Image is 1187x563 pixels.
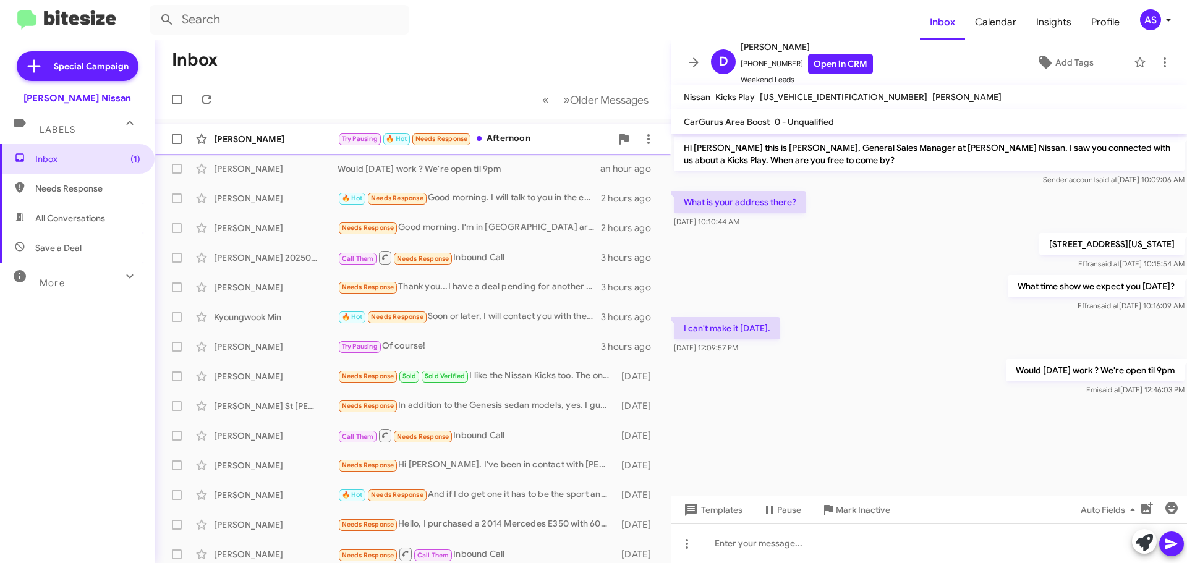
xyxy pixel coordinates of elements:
[674,217,739,226] span: [DATE] 10:10:44 AM
[214,163,338,175] div: [PERSON_NAME]
[417,551,449,559] span: Call Them
[1039,233,1185,255] p: [STREET_ADDRESS][US_STATE]
[601,341,661,353] div: 3 hours ago
[338,428,615,443] div: Inbound Call
[681,499,742,521] span: Templates
[338,339,601,353] div: Of course!
[214,133,338,145] div: [PERSON_NAME]
[342,551,394,559] span: Needs Response
[920,4,965,40] a: Inbox
[563,92,570,108] span: »
[1140,9,1161,30] div: AS
[214,548,338,561] div: [PERSON_NAME]
[214,252,338,264] div: [PERSON_NAME] 20250900000000
[684,91,710,103] span: Nissan
[570,93,649,107] span: Older Messages
[342,461,394,469] span: Needs Response
[214,519,338,531] div: [PERSON_NAME]
[35,212,105,224] span: All Conversations
[54,60,129,72] span: Special Campaign
[777,499,801,521] span: Pause
[684,116,770,127] span: CarGurus Area Boost
[35,182,140,195] span: Needs Response
[601,222,661,234] div: 2 hours ago
[1055,51,1094,74] span: Add Tags
[535,87,656,112] nav: Page navigation example
[342,372,394,380] span: Needs Response
[371,491,423,499] span: Needs Response
[40,124,75,135] span: Labels
[601,192,661,205] div: 2 hours ago
[342,402,394,410] span: Needs Response
[1097,301,1119,310] span: said at
[172,50,218,70] h1: Inbox
[214,459,338,472] div: [PERSON_NAME]
[760,91,927,103] span: [US_VEHICLE_IDENTIFICATION_NUMBER]
[741,54,873,74] span: [PHONE_NUMBER]
[342,313,363,321] span: 🔥 Hot
[965,4,1026,40] a: Calendar
[671,499,752,521] button: Templates
[615,489,661,501] div: [DATE]
[371,313,423,321] span: Needs Response
[371,194,423,202] span: Needs Response
[715,91,755,103] span: Kicks Play
[674,191,806,213] p: What is your address there?
[808,54,873,74] a: Open in CRM
[1081,4,1130,40] a: Profile
[342,194,363,202] span: 🔥 Hot
[1096,175,1117,184] span: said at
[17,51,138,81] a: Special Campaign
[35,153,140,165] span: Inbox
[811,499,900,521] button: Mark Inactive
[674,317,780,339] p: I can't make it [DATE].
[214,281,338,294] div: [PERSON_NAME]
[836,499,890,521] span: Mark Inactive
[338,458,615,472] div: Hi [PERSON_NAME]. I've been in contact with [PERSON_NAME] this morning about frontier sv crew cab...
[674,343,738,352] span: [DATE] 12:09:57 PM
[338,250,601,265] div: Inbound Call
[1130,9,1173,30] button: AS
[615,459,661,472] div: [DATE]
[600,163,661,175] div: an hour ago
[386,135,407,143] span: 🔥 Hot
[402,372,417,380] span: Sold
[415,135,468,143] span: Needs Response
[338,280,601,294] div: Thank you...I have a deal pending for another vehicle....
[1078,301,1185,310] span: Effran [DATE] 10:16:09 AM
[342,224,394,232] span: Needs Response
[601,281,661,294] div: 3 hours ago
[397,255,449,263] span: Needs Response
[342,491,363,499] span: 🔥 Hot
[338,310,601,324] div: Soon or later, I will contact you with the schedule and appointment.
[615,430,661,442] div: [DATE]
[23,92,131,104] div: [PERSON_NAME] Nissan
[601,252,661,264] div: 3 hours ago
[35,242,82,254] span: Save a Deal
[601,311,661,323] div: 3 hours ago
[338,546,615,562] div: Inbound Call
[775,116,834,127] span: 0 - Unqualified
[1078,259,1185,268] span: Effran [DATE] 10:15:54 AM
[1001,51,1128,74] button: Add Tags
[150,5,409,35] input: Search
[338,132,611,146] div: Afternoon
[1071,499,1150,521] button: Auto Fields
[719,52,728,72] span: D
[1081,499,1140,521] span: Auto Fields
[615,370,661,383] div: [DATE]
[752,499,811,521] button: Pause
[338,221,601,235] div: Good morning. I'm in [GEOGRAPHIC_DATA] are you able to get me stock #250838A for $25k total drive...
[1098,259,1120,268] span: said at
[615,519,661,531] div: [DATE]
[214,400,338,412] div: [PERSON_NAME] St [PERSON_NAME]
[1099,385,1120,394] span: said at
[338,488,615,502] div: And if I do get one it has to be the sport and a manual
[425,372,466,380] span: Sold Verified
[214,370,338,383] div: [PERSON_NAME]
[542,92,549,108] span: «
[615,400,661,412] div: [DATE]
[214,341,338,353] div: [PERSON_NAME]
[130,153,140,165] span: (1)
